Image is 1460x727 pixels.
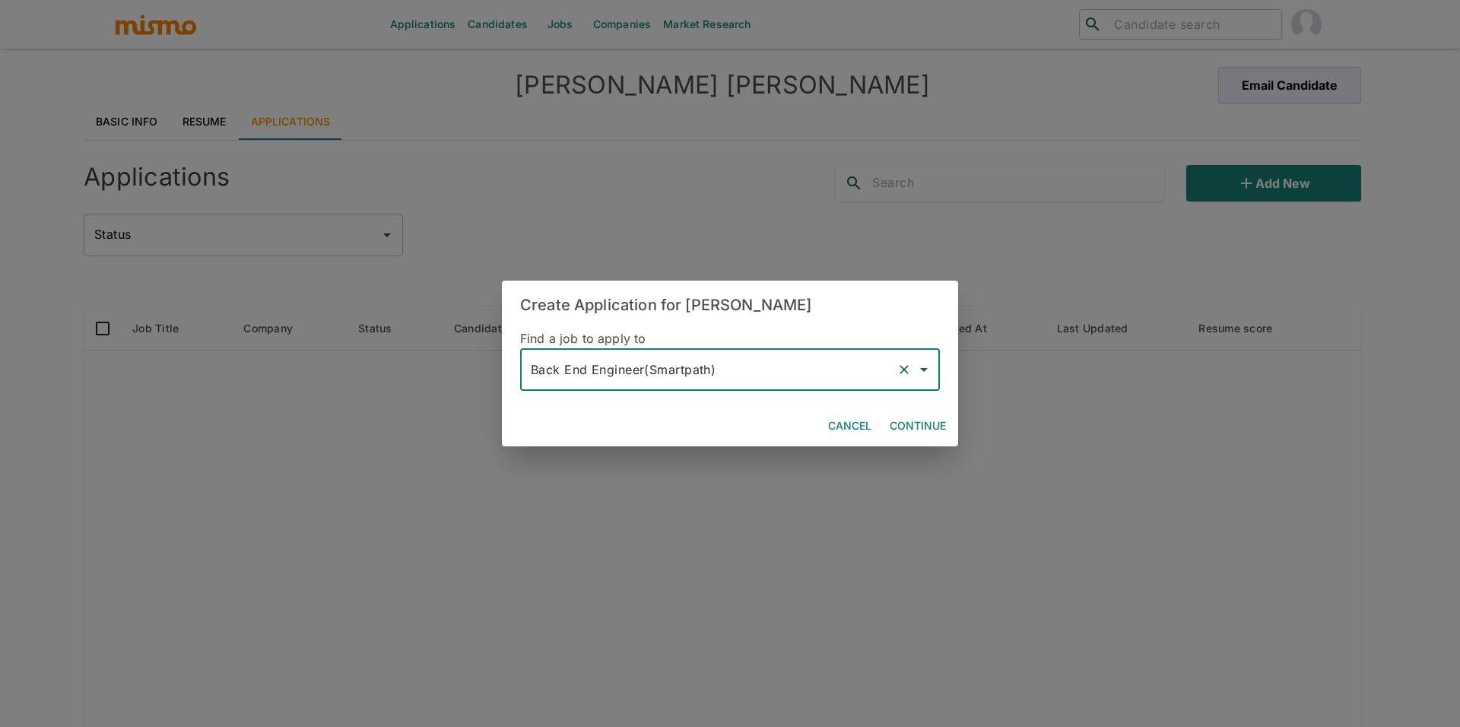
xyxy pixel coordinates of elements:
h2: Create Application for [PERSON_NAME] [502,281,958,329]
button: Cancel [822,412,878,440]
button: Open [913,359,935,380]
span: Find a job to apply to [520,331,646,346]
button: Continue [884,412,952,440]
button: Clear [893,359,915,380]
